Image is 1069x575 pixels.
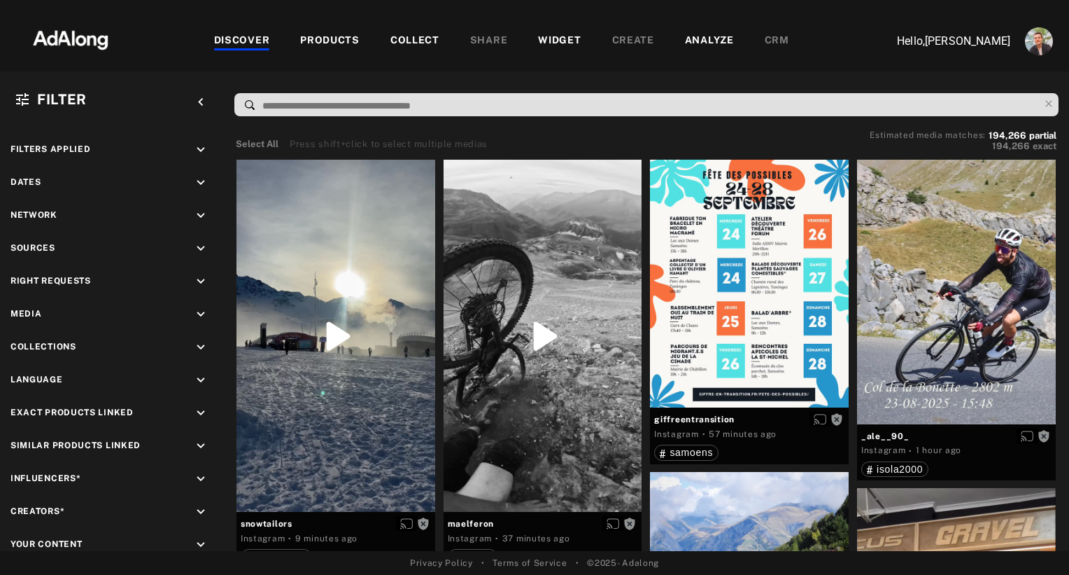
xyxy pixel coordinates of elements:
span: giffreentransition [654,413,844,426]
i: keyboard_arrow_down [193,471,208,487]
span: Estimated media matches: [870,130,986,140]
span: Filter [37,91,87,108]
a: Terms of Service [493,557,567,569]
i: keyboard_arrow_down [193,373,208,388]
time: 2025-09-23T11:14:02.000Z [709,429,777,439]
button: Enable diffusion on this media [1017,429,1038,443]
div: CRM [765,33,789,50]
button: Select All [236,137,278,151]
p: Hello, [PERSON_NAME] [870,33,1010,50]
div: Instagram [448,532,492,545]
i: keyboard_arrow_down [193,175,208,190]
i: keyboard_arrow_down [193,241,208,256]
button: 194,266exact [870,139,1056,153]
span: Your Content [10,539,82,549]
span: • [481,557,485,569]
span: · [288,533,292,544]
i: keyboard_arrow_down [193,537,208,553]
span: Filters applied [10,144,91,154]
span: Media [10,309,42,319]
span: Rights not requested [623,518,636,528]
button: 194,266partial [989,132,1056,139]
div: Instagram [241,532,285,545]
span: Right Requests [10,276,91,286]
span: snowtailors [241,518,431,530]
span: _ale__90_ [861,430,1052,443]
div: PRODUCTS [300,33,360,50]
div: COLLECT [390,33,439,50]
span: Dates [10,177,41,187]
span: Rights not requested [417,518,430,528]
span: Language [10,375,63,385]
span: Sources [10,243,55,253]
button: Account settings [1021,24,1056,59]
div: WIDGET [538,33,581,50]
span: 194,266 [989,130,1026,141]
i: keyboard_arrow_down [193,307,208,322]
span: samoens [670,447,713,458]
div: CREATE [612,33,654,50]
i: keyboard_arrow_down [193,438,208,454]
span: Exact Products Linked [10,408,134,417]
div: isola2000 [867,464,923,474]
i: keyboard_arrow_down [193,340,208,355]
i: keyboard_arrow_down [193,274,208,289]
span: · [909,445,912,457]
span: Influencers* [10,473,80,483]
img: ACg8ocLjEk1irI4XXb49MzUGwa4F_C3PpCyg-3CPbiuLEZrYEA=s96-c [1025,27,1053,55]
div: DISCOVER [214,33,270,50]
time: 2025-09-23T11:00:23.000Z [916,445,961,455]
span: · [702,429,706,440]
button: Enable diffusion on this media [396,516,417,531]
div: Instagram [654,428,698,441]
span: Collections [10,342,76,352]
img: 63233d7d88ed69de3c212112c67096b6.png [9,18,132,60]
i: keyboard_arrow_down [193,208,208,223]
span: © 2025 - Adalong [587,557,659,569]
i: keyboard_arrow_down [193,406,208,421]
div: ANALYZE [685,33,734,50]
i: keyboard_arrow_left [193,95,208,110]
span: • [576,557,579,569]
i: keyboard_arrow_down [193,504,208,520]
span: Creators* [10,506,64,516]
i: keyboard_arrow_down [193,142,208,158]
span: Network [10,210,57,220]
a: Privacy Policy [410,557,473,569]
span: isola2000 [877,464,923,475]
span: Similar Products Linked [10,441,141,450]
span: Rights not requested [830,414,843,424]
div: SHARE [470,33,508,50]
div: Instagram [861,444,905,457]
time: 2025-09-23T12:01:34.000Z [295,534,357,543]
div: Press shift+click to select multiple medias [290,137,488,151]
button: Enable diffusion on this media [809,412,830,427]
div: samoens [660,448,713,457]
time: 2025-09-23T11:33:41.000Z [502,534,570,543]
span: Rights not requested [1038,431,1050,441]
span: maelferon [448,518,638,530]
button: Enable diffusion on this media [602,516,623,531]
span: 194,266 [992,141,1030,151]
span: · [495,533,499,544]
